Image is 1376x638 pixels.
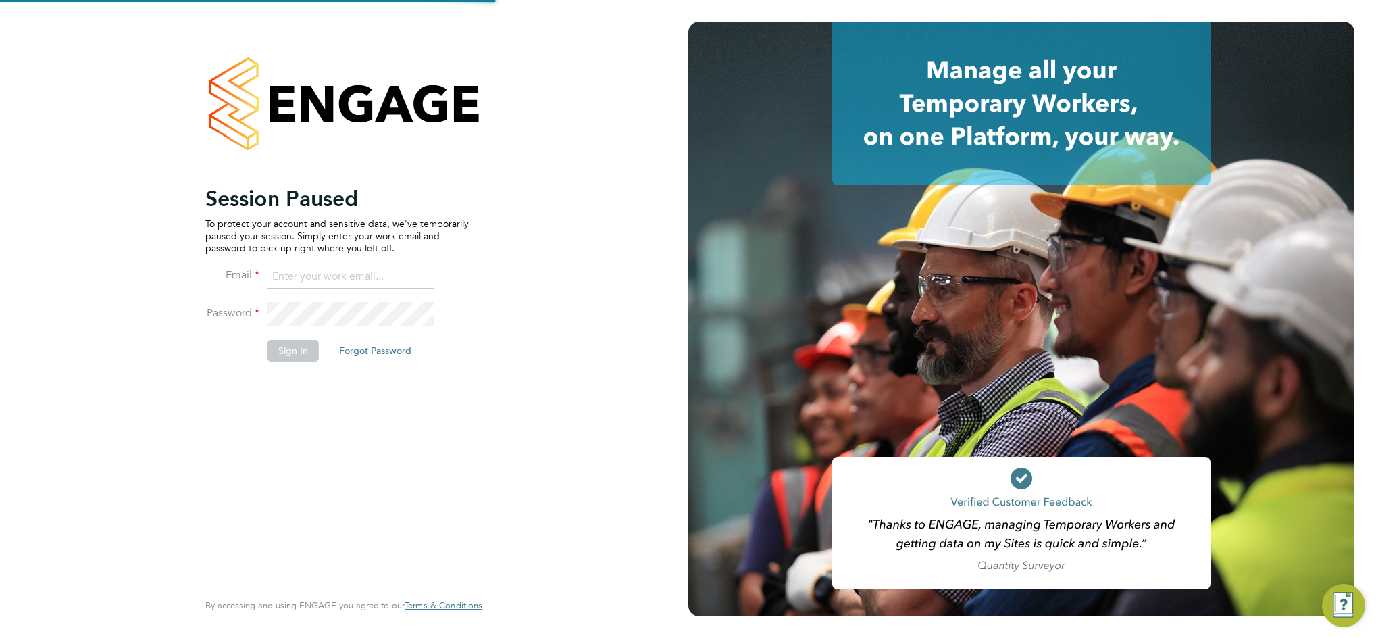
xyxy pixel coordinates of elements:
[328,340,422,362] button: Forgot Password
[405,599,482,611] span: Terms & Conditions
[267,340,319,362] button: Sign In
[205,185,469,212] h2: Session Paused
[405,600,482,611] a: Terms & Conditions
[1322,584,1365,627] button: Engage Resource Center
[205,599,482,611] span: By accessing and using ENGAGE you agree to our
[205,218,469,255] p: To protect your account and sensitive data, we've temporarily paused your session. Simply enter y...
[205,268,259,283] label: Email
[205,306,259,320] label: Password
[267,265,434,289] input: Enter your work email...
